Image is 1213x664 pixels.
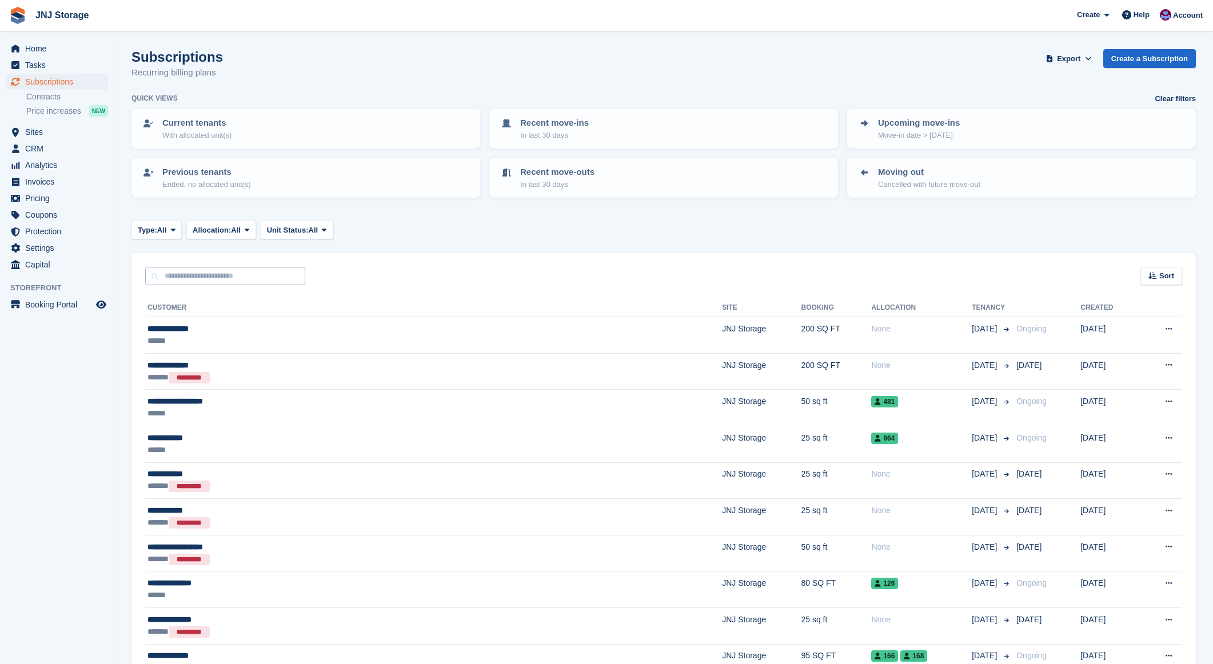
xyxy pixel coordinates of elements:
a: Preview store [94,298,108,311]
span: Type: [138,225,157,236]
th: Booking [801,299,871,317]
span: Settings [25,240,94,256]
div: None [871,614,972,626]
span: Ongoing [1016,578,1047,587]
span: Capital [25,257,94,273]
span: CRM [25,141,94,157]
p: In last 30 days [520,179,594,190]
p: Previous tenants [162,166,251,179]
div: None [871,468,972,480]
span: [DATE] [972,614,999,626]
span: 168 [900,650,927,662]
td: [DATE] [1080,317,1139,354]
a: menu [6,141,108,157]
td: 25 sq ft [801,462,871,499]
span: [DATE] [972,650,999,662]
a: menu [6,190,108,206]
span: 166 [871,650,898,662]
a: menu [6,41,108,57]
span: [DATE] [1016,361,1042,370]
span: [DATE] [1016,506,1042,515]
td: 50 sq ft [801,390,871,426]
span: [DATE] [1016,615,1042,624]
td: 25 sq ft [801,607,871,644]
td: [DATE] [1080,426,1139,462]
span: Ongoing [1016,651,1047,660]
span: [DATE] [972,577,999,589]
span: All [309,225,318,236]
span: [DATE] [972,541,999,553]
span: Account [1173,10,1203,21]
td: JNJ Storage [722,353,801,390]
span: 664 [871,433,898,444]
span: Ongoing [1016,433,1047,442]
td: JNJ Storage [722,390,801,426]
p: Cancelled with future move-out [878,179,980,190]
td: JNJ Storage [722,607,801,644]
img: stora-icon-8386f47178a22dfd0bd8f6a31ec36ba5ce8667c1dd55bd0f319d3a0aa187defe.svg [9,7,26,24]
span: 481 [871,396,898,407]
a: JNJ Storage [31,6,93,25]
td: JNJ Storage [722,462,801,499]
td: JNJ Storage [722,571,801,608]
th: Customer [145,299,722,317]
span: Allocation: [193,225,231,236]
td: 50 sq ft [801,535,871,571]
a: Clear filters [1155,93,1196,105]
a: menu [6,174,108,190]
td: [DATE] [1080,499,1139,535]
span: Help [1134,9,1150,21]
p: Moving out [878,166,980,179]
a: menu [6,257,108,273]
td: 25 sq ft [801,426,871,462]
span: [DATE] [972,505,999,517]
p: Recent move-outs [520,166,594,179]
span: 126 [871,578,898,589]
td: JNJ Storage [722,426,801,462]
button: Unit Status: All [261,221,333,239]
span: Export [1057,53,1080,65]
a: Moving out Cancelled with future move-out [848,159,1195,197]
td: 25 sq ft [801,499,871,535]
a: Contracts [26,91,108,102]
span: Analytics [25,157,94,173]
p: Upcoming move-ins [878,117,960,130]
td: [DATE] [1080,535,1139,571]
td: JNJ Storage [722,499,801,535]
a: Recent move-ins In last 30 days [490,110,837,147]
span: [DATE] [1016,542,1042,551]
div: NEW [89,105,108,117]
td: 200 SQ FT [801,317,871,354]
span: Price increases [26,106,81,117]
td: [DATE] [1080,353,1139,390]
a: Create a Subscription [1103,49,1196,68]
span: Tasks [25,57,94,73]
div: None [871,323,972,335]
div: None [871,541,972,553]
td: 200 SQ FT [801,353,871,390]
span: All [157,225,167,236]
td: [DATE] [1080,462,1139,499]
span: Sort [1159,270,1174,282]
span: Pricing [25,190,94,206]
th: Site [722,299,801,317]
p: In last 30 days [520,130,589,141]
p: Ended, no allocated unit(s) [162,179,251,190]
span: Storefront [10,282,114,294]
a: Recent move-outs In last 30 days [490,159,837,197]
a: menu [6,297,108,313]
button: Allocation: All [186,221,256,239]
td: JNJ Storage [722,535,801,571]
a: Previous tenants Ended, no allocated unit(s) [133,159,479,197]
td: [DATE] [1080,607,1139,644]
td: [DATE] [1080,571,1139,608]
span: [DATE] [972,323,999,335]
span: Coupons [25,207,94,223]
span: All [231,225,241,236]
a: Current tenants With allocated unit(s) [133,110,479,147]
a: Price increases NEW [26,105,108,117]
span: Create [1077,9,1100,21]
p: Move-in date > [DATE] [878,130,960,141]
span: Ongoing [1016,397,1047,406]
p: Recurring billing plans [131,66,223,79]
